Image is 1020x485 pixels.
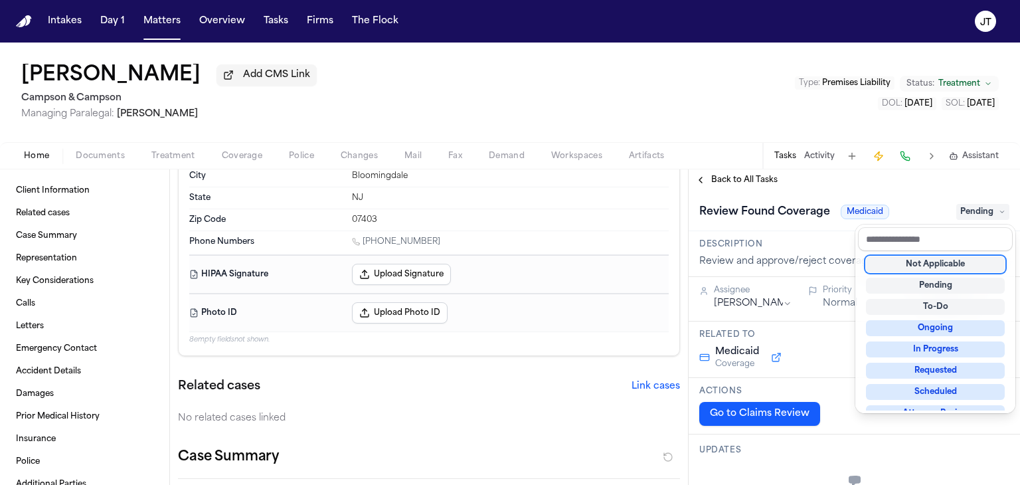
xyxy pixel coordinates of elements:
div: In Progress [866,341,1005,357]
div: Pending [866,278,1005,294]
div: To-Do [866,299,1005,315]
span: Pending [956,204,1009,220]
div: Scheduled [866,384,1005,400]
div: Ongoing [866,320,1005,336]
div: Requested [866,363,1005,379]
div: Attorney Review [866,405,1005,421]
div: Not Applicable [866,256,1005,272]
